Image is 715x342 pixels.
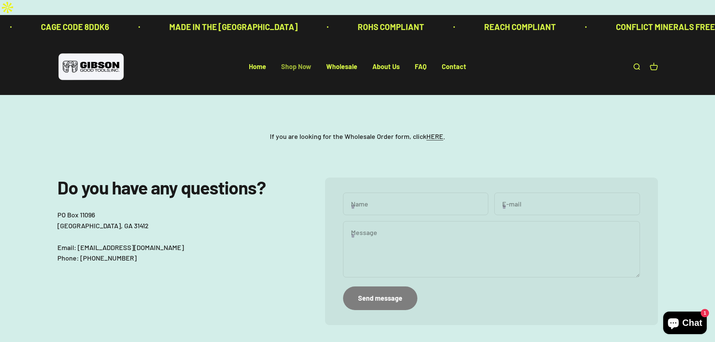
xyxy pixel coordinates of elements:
[358,293,402,304] div: Send message
[270,131,445,142] p: If you are looking for the Wholesale Order form, click .
[442,63,466,71] a: Contact
[426,132,443,140] a: HERE
[39,20,107,33] p: CAGE CODE 8DDK6
[372,63,400,71] a: About Us
[57,209,295,264] p: PO Box 11096 [GEOGRAPHIC_DATA], GA 31412 Email: [EMAIL_ADDRESS][DOMAIN_NAME] Phone: [PHONE_NUMBER]
[661,312,709,336] inbox-online-store-chat: Shopify online store chat
[343,286,417,310] button: Send message
[614,20,713,33] p: CONFLICT MINERALS FREE
[57,178,295,197] h2: Do you have any questions?
[355,20,422,33] p: ROHS COMPLIANT
[482,20,554,33] p: REACH COMPLIANT
[415,63,427,71] a: FAQ
[167,20,295,33] p: MADE IN THE [GEOGRAPHIC_DATA]
[249,63,266,71] a: Home
[281,63,311,71] a: Shop Now
[326,63,357,71] a: Wholesale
